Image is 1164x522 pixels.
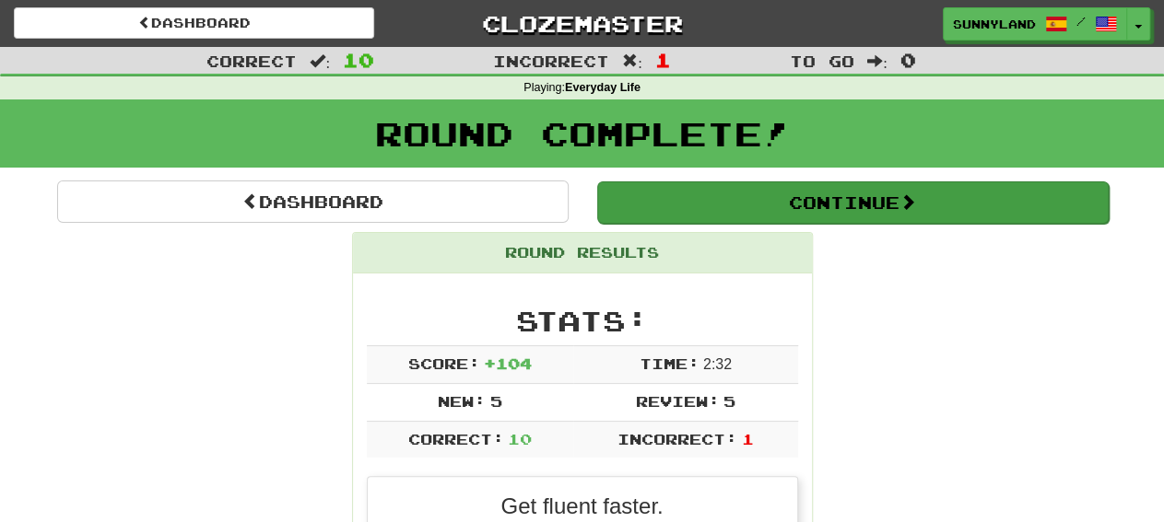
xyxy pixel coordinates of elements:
[943,7,1127,41] a: Sunnyland /
[508,430,532,447] span: 10
[407,354,479,372] span: Score:
[741,430,753,447] span: 1
[382,491,783,522] p: Get fluent faster.
[1076,15,1086,28] span: /
[617,430,737,447] span: Incorrect:
[867,53,888,69] span: :
[353,233,812,273] div: Round Results
[703,356,732,372] span: 2 : 32
[953,16,1036,32] span: Sunnyland
[655,49,671,71] span: 1
[438,392,486,410] span: New:
[622,53,642,69] span: :
[14,7,374,39] a: Dashboard
[493,52,609,70] span: Incorrect
[402,7,762,40] a: Clozemaster
[597,181,1109,224] button: Continue
[723,392,735,410] span: 5
[57,180,569,223] a: Dashboard
[343,49,374,71] span: 10
[206,52,297,70] span: Correct
[639,354,699,372] span: Time:
[407,430,503,447] span: Correct:
[6,115,1158,152] h1: Round Complete!
[565,81,641,94] strong: Everyday Life
[489,392,501,410] span: 5
[635,392,719,410] span: Review:
[790,52,854,70] span: To go
[367,306,798,336] h2: Stats:
[484,354,532,372] span: + 104
[900,49,916,71] span: 0
[310,53,330,69] span: :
